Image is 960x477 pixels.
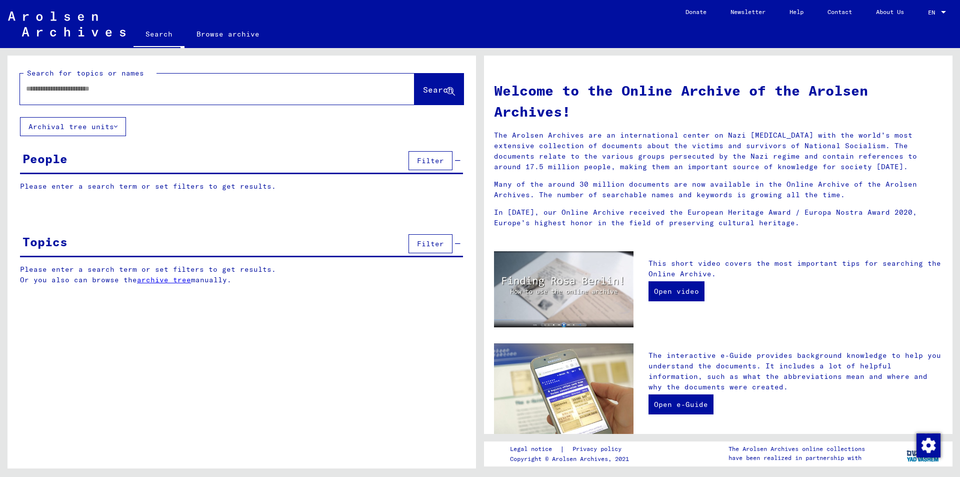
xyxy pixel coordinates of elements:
[27,69,144,78] mat-label: Search for topics or names
[22,150,67,168] div: People
[648,350,942,392] p: The interactive e-Guide provides background knowledge to help you understand the documents. It in...
[510,444,633,454] div: |
[648,281,704,301] a: Open video
[494,207,942,228] p: In [DATE], our Online Archive received the European Heritage Award / Europa Nostra Award 2020, Eu...
[8,12,125,37] img: Arolsen_neg.svg
[184,22,271,46] a: Browse archive
[494,130,942,172] p: The Arolsen Archives are an international center on Nazi [MEDICAL_DATA] with the world’s most ext...
[417,156,444,165] span: Filter
[414,74,463,105] button: Search
[133,22,184,48] a: Search
[408,234,452,253] button: Filter
[494,251,633,327] img: video.jpg
[417,239,444,248] span: Filter
[20,181,463,192] p: Please enter a search term or set filters to get results.
[510,444,560,454] a: Legal notice
[408,151,452,170] button: Filter
[20,117,126,136] button: Archival tree units
[22,233,67,251] div: Topics
[728,444,865,453] p: The Arolsen Archives online collections
[564,444,633,454] a: Privacy policy
[648,394,713,414] a: Open e-Guide
[494,179,942,200] p: Many of the around 30 million documents are now available in the Online Archive of the Arolsen Ar...
[928,9,939,16] span: EN
[728,453,865,462] p: have been realized in partnership with
[648,258,942,279] p: This short video covers the most important tips for searching the Online Archive.
[494,343,633,436] img: eguide.jpg
[494,80,942,122] h1: Welcome to the Online Archive of the Arolsen Archives!
[916,433,940,457] div: Change consent
[904,441,942,466] img: yv_logo.png
[137,275,191,284] a: archive tree
[20,264,463,285] p: Please enter a search term or set filters to get results. Or you also can browse the manually.
[916,433,940,457] img: Change consent
[423,85,453,95] span: Search
[510,454,633,463] p: Copyright © Arolsen Archives, 2021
